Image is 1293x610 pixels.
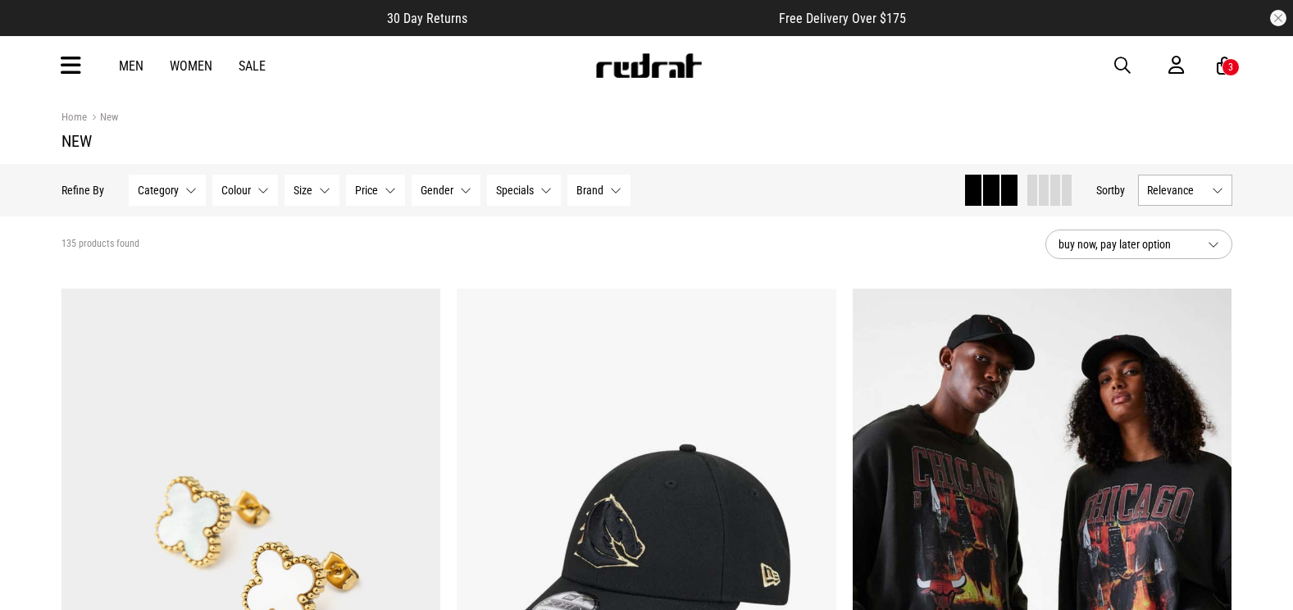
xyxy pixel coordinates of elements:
span: Specials [496,184,534,197]
button: Gender [412,175,480,206]
span: Colour [221,184,251,197]
button: Specials [487,175,561,206]
span: Gender [421,184,453,197]
a: New [87,111,118,126]
div: 3 [1228,61,1233,73]
a: Sale [239,58,266,74]
span: by [1114,184,1125,197]
button: Sortby [1096,180,1125,200]
a: Men [119,58,143,74]
span: Relevance [1147,184,1205,197]
a: 3 [1217,57,1232,75]
span: buy now, pay later option [1059,234,1195,254]
span: Size [294,184,312,197]
button: Brand [567,175,631,206]
button: Price [346,175,405,206]
p: Refine By [61,184,104,197]
span: Category [138,184,179,197]
button: Category [129,175,206,206]
span: 135 products found [61,238,139,251]
button: Size [285,175,339,206]
button: Colour [212,175,278,206]
a: Women [170,58,212,74]
button: buy now, pay later option [1045,230,1232,259]
span: Price [355,184,378,197]
a: Home [61,111,87,123]
span: Free Delivery Over $175 [779,11,906,26]
img: Redrat logo [594,53,703,78]
span: 30 Day Returns [387,11,467,26]
h1: New [61,131,1232,151]
iframe: Customer reviews powered by Trustpilot [500,10,746,26]
span: Brand [576,184,603,197]
button: Relevance [1138,175,1232,206]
